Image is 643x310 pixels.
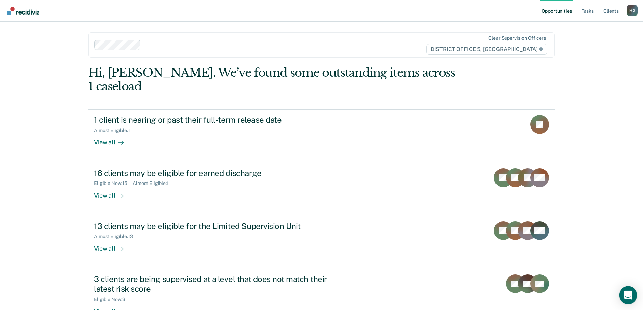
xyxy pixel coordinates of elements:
[94,128,135,133] div: Almost Eligible : 1
[627,5,638,16] div: H G
[94,274,331,294] div: 3 clients are being supervised at a level that does not match their latest risk score
[94,221,331,231] div: 13 clients may be eligible for the Limited Supervision Unit
[133,180,174,186] div: Almost Eligible : 1
[94,133,132,146] div: View all
[94,239,132,252] div: View all
[426,44,547,55] span: DISTRICT OFFICE 5, [GEOGRAPHIC_DATA]
[619,286,637,304] div: Open Intercom Messenger
[88,216,555,269] a: 13 clients may be eligible for the Limited Supervision UnitAlmost Eligible:13View all
[94,186,132,199] div: View all
[94,234,138,239] div: Almost Eligible : 13
[94,168,331,178] div: 16 clients may be eligible for earned discharge
[88,109,555,163] a: 1 client is nearing or past their full-term release dateAlmost Eligible:1View all
[488,35,546,41] div: Clear supervision officers
[94,180,133,186] div: Eligible Now : 15
[7,7,39,15] img: Recidiviz
[88,163,555,216] a: 16 clients may be eligible for earned dischargeEligible Now:15Almost Eligible:1View all
[94,297,131,302] div: Eligible Now : 3
[88,66,461,93] div: Hi, [PERSON_NAME]. We’ve found some outstanding items across 1 caseload
[627,5,638,16] button: Profile dropdown button
[94,115,331,125] div: 1 client is nearing or past their full-term release date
